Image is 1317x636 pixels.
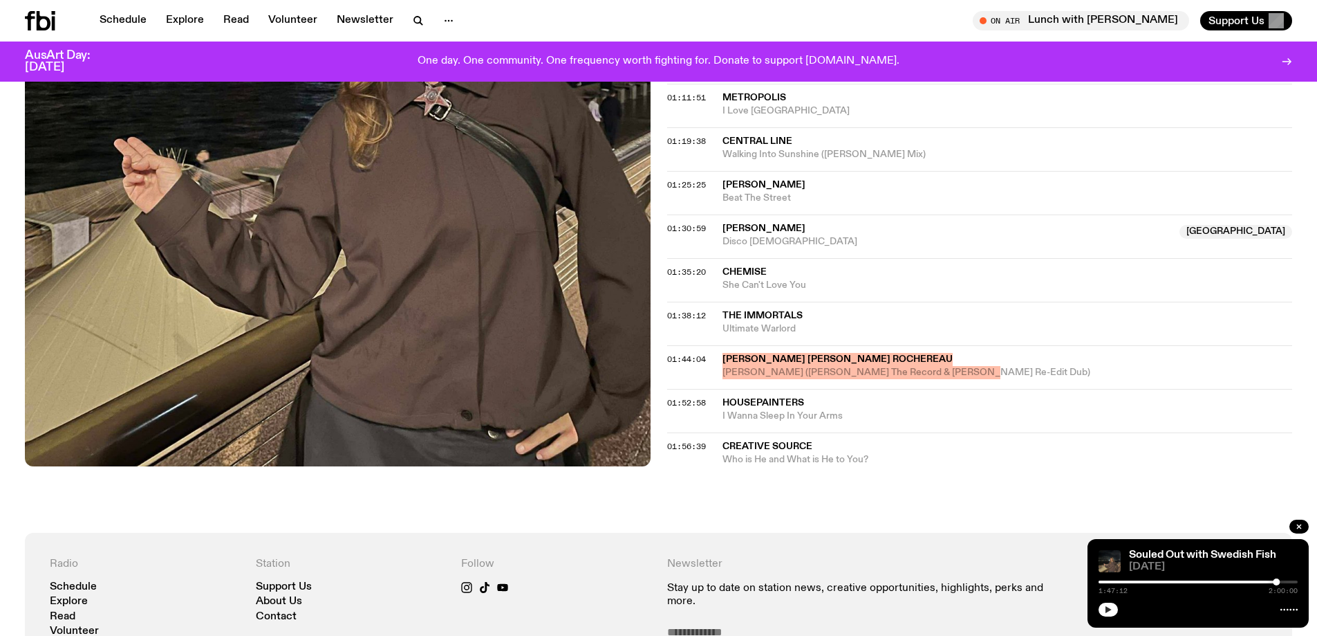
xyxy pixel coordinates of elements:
[722,354,953,364] span: [PERSON_NAME] [PERSON_NAME] Rochereau
[1200,11,1292,30] button: Support Us
[256,558,445,571] h4: Station
[158,11,212,30] a: Explore
[1129,549,1276,561] a: Souled Out with Swedish Fish
[667,138,706,145] button: 01:19:38
[256,582,312,592] a: Support Us
[722,224,805,233] span: [PERSON_NAME]
[461,558,651,571] h4: Follow
[667,223,706,234] span: 01:30:59
[722,453,1293,466] span: Who is He and What is He to You?
[667,92,706,103] span: 01:11:51
[722,322,1293,336] span: Ultimate Warlord
[667,582,1062,608] p: Stay up to date on station news, creative opportunities, highlights, perks and more.
[722,442,812,451] span: Creative Source
[667,356,706,363] button: 01:44:04
[667,136,706,147] span: 01:19:38
[722,311,803,320] span: The Immortals
[1269,588,1298,594] span: 2:00:00
[722,180,805,190] span: [PERSON_NAME]
[328,11,402,30] a: Newsletter
[667,181,706,189] button: 01:25:25
[722,267,767,277] span: Chemise
[667,225,706,233] button: 01:30:59
[667,266,706,278] span: 01:35:20
[215,11,257,30] a: Read
[722,136,792,146] span: Central Line
[973,11,1189,30] button: On AirLunch with [PERSON_NAME]
[722,105,1293,118] span: I Love [GEOGRAPHIC_DATA]
[418,55,899,68] p: One day. One community. One frequency worth fighting for. Donate to support [DOMAIN_NAME].
[91,11,155,30] a: Schedule
[256,597,302,607] a: About Us
[667,312,706,320] button: 01:38:12
[1208,15,1264,27] span: Support Us
[667,179,706,190] span: 01:25:25
[667,441,706,452] span: 01:56:39
[1179,225,1292,239] span: [GEOGRAPHIC_DATA]
[50,597,88,607] a: Explore
[667,443,706,451] button: 01:56:39
[50,612,75,622] a: Read
[722,192,1293,205] span: Beat The Street
[1099,588,1128,594] span: 1:47:12
[722,366,1293,379] span: [PERSON_NAME] ([PERSON_NAME] The Record & [PERSON_NAME] Re-Edit Dub)
[722,398,804,408] span: Housepainters
[722,235,1172,248] span: Disco [DEMOGRAPHIC_DATA]
[722,410,1293,423] span: I Wanna Sleep In Your Arms
[50,582,97,592] a: Schedule
[667,397,706,408] span: 01:52:58
[50,558,239,571] h4: Radio
[667,354,706,365] span: 01:44:04
[667,558,1062,571] h4: Newsletter
[667,399,706,407] button: 01:52:58
[256,612,297,622] a: Contact
[667,269,706,276] button: 01:35:20
[1099,550,1121,572] img: Izzy Page stands above looking down at Opera Bar. She poses in front of the Harbour Bridge in the...
[667,310,706,321] span: 01:38:12
[722,148,1293,161] span: Walking Into Sunshine ([PERSON_NAME] Mix)
[1129,562,1298,572] span: [DATE]
[667,94,706,102] button: 01:11:51
[260,11,326,30] a: Volunteer
[722,279,1293,292] span: She Can't Love You
[25,50,113,73] h3: AusArt Day: [DATE]
[722,93,786,102] span: Metropolis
